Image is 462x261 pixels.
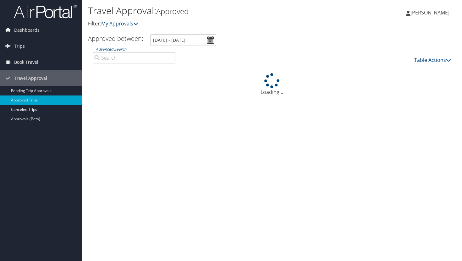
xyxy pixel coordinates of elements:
a: My Approvals [101,20,138,27]
p: Filter: [88,20,333,28]
h1: Travel Approval: [88,4,333,17]
span: Dashboards [14,22,40,38]
input: Advanced Search [93,52,175,63]
span: Travel Approval [14,70,47,86]
span: [PERSON_NAME] [410,9,449,16]
img: airportal-logo.png [14,4,77,19]
input: [DATE] - [DATE] [150,34,216,46]
span: Trips [14,38,25,54]
span: Book Travel [14,54,38,70]
small: Approved [156,6,189,16]
div: Loading... [88,73,456,96]
a: [PERSON_NAME] [406,3,456,22]
a: Table Actions [414,57,451,63]
h3: Approved between: [88,34,143,43]
a: Advanced Search [96,46,126,52]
